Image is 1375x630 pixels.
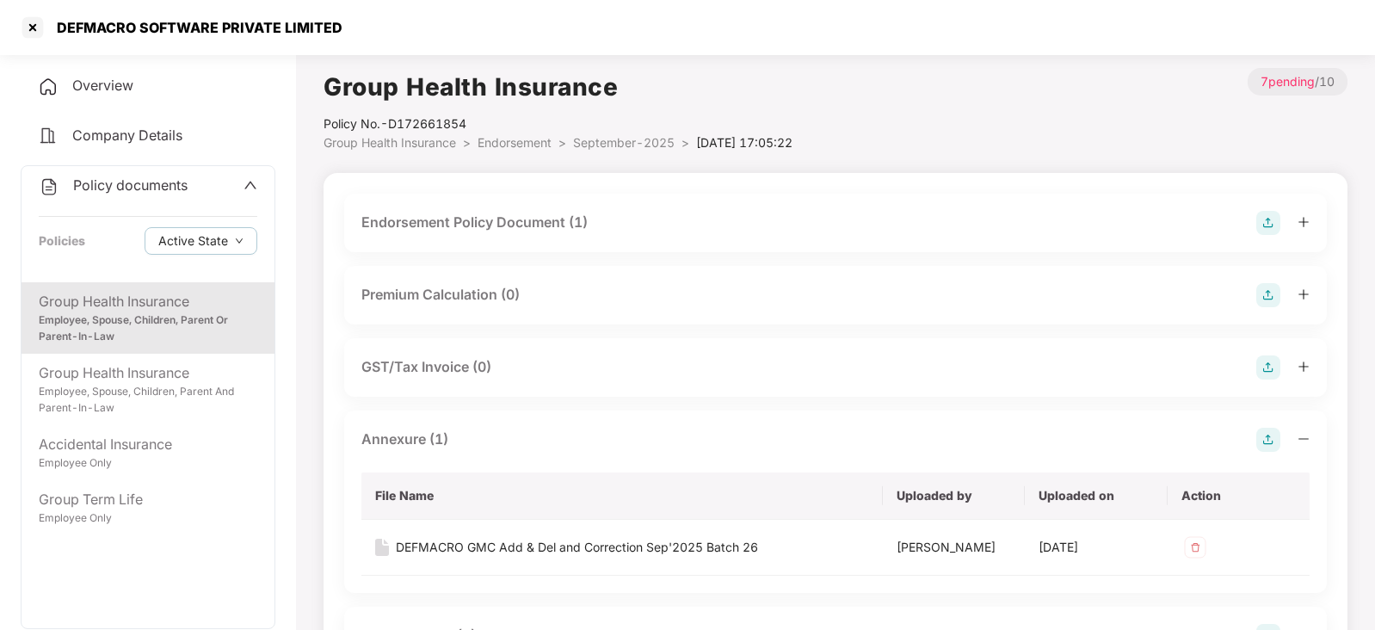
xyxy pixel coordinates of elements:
div: Premium Calculation (0) [361,284,520,306]
img: svg+xml;base64,PHN2ZyB4bWxucz0iaHR0cDovL3d3dy53My5vcmcvMjAwMC9zdmciIHdpZHRoPSIyOCIgaGVpZ2h0PSIyOC... [1256,283,1280,307]
img: svg+xml;base64,PHN2ZyB4bWxucz0iaHR0cDovL3d3dy53My5vcmcvMjAwMC9zdmciIHdpZHRoPSIyNCIgaGVpZ2h0PSIyNC... [38,126,59,146]
span: Group Health Insurance [324,135,456,150]
div: Group Term Life [39,489,257,510]
th: Action [1168,472,1310,520]
span: [DATE] 17:05:22 [696,135,792,150]
img: svg+xml;base64,PHN2ZyB4bWxucz0iaHR0cDovL3d3dy53My5vcmcvMjAwMC9zdmciIHdpZHRoPSIyOCIgaGVpZ2h0PSIyOC... [1256,355,1280,380]
div: Employee, Spouse, Children, Parent Or Parent-In-Law [39,312,257,345]
span: > [681,135,689,150]
span: 7 pending [1261,74,1315,89]
div: Endorsement Policy Document (1) [361,212,588,233]
div: Accidental Insurance [39,434,257,455]
th: File Name [361,472,883,520]
div: Annexure (1) [361,429,448,450]
div: GST/Tax Invoice (0) [361,356,491,378]
div: Employee, Spouse, Children, Parent And Parent-In-Law [39,384,257,417]
span: Policy documents [73,176,188,194]
p: / 10 [1248,68,1347,96]
span: > [558,135,566,150]
div: Group Health Insurance [39,291,257,312]
span: up [244,178,257,192]
img: svg+xml;base64,PHN2ZyB4bWxucz0iaHR0cDovL3d3dy53My5vcmcvMjAwMC9zdmciIHdpZHRoPSIyOCIgaGVpZ2h0PSIyOC... [1256,428,1280,452]
img: svg+xml;base64,PHN2ZyB4bWxucz0iaHR0cDovL3d3dy53My5vcmcvMjAwMC9zdmciIHdpZHRoPSIxNiIgaGVpZ2h0PSIyMC... [375,539,389,556]
th: Uploaded by [883,472,1025,520]
div: [DATE] [1039,538,1153,557]
div: Policies [39,232,85,250]
div: DEFMACRO SOFTWARE PRIVATE LIMITED [46,19,342,36]
span: Endorsement [478,135,552,150]
span: plus [1298,216,1310,228]
span: Overview [72,77,133,94]
button: Active Statedown [145,227,257,255]
img: svg+xml;base64,PHN2ZyB4bWxucz0iaHR0cDovL3d3dy53My5vcmcvMjAwMC9zdmciIHdpZHRoPSIyNCIgaGVpZ2h0PSIyNC... [38,77,59,97]
span: plus [1298,361,1310,373]
span: September-2025 [573,135,675,150]
div: Group Health Insurance [39,362,257,384]
div: [PERSON_NAME] [897,538,1011,557]
div: Employee Only [39,510,257,527]
img: svg+xml;base64,PHN2ZyB4bWxucz0iaHR0cDovL3d3dy53My5vcmcvMjAwMC9zdmciIHdpZHRoPSIzMiIgaGVpZ2h0PSIzMi... [1181,534,1209,561]
th: Uploaded on [1025,472,1167,520]
div: Policy No.- D172661854 [324,114,792,133]
span: down [235,237,244,246]
span: minus [1298,433,1310,445]
div: DEFMACRO GMC Add & Del and Correction Sep'2025 Batch 26 [396,538,758,557]
img: svg+xml;base64,PHN2ZyB4bWxucz0iaHR0cDovL3d3dy53My5vcmcvMjAwMC9zdmciIHdpZHRoPSIyOCIgaGVpZ2h0PSIyOC... [1256,211,1280,235]
span: Company Details [72,127,182,144]
div: Employee Only [39,455,257,472]
span: Active State [158,232,228,250]
h1: Group Health Insurance [324,68,792,106]
span: plus [1298,288,1310,300]
img: svg+xml;base64,PHN2ZyB4bWxucz0iaHR0cDovL3d3dy53My5vcmcvMjAwMC9zdmciIHdpZHRoPSIyNCIgaGVpZ2h0PSIyNC... [39,176,59,197]
span: > [463,135,471,150]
